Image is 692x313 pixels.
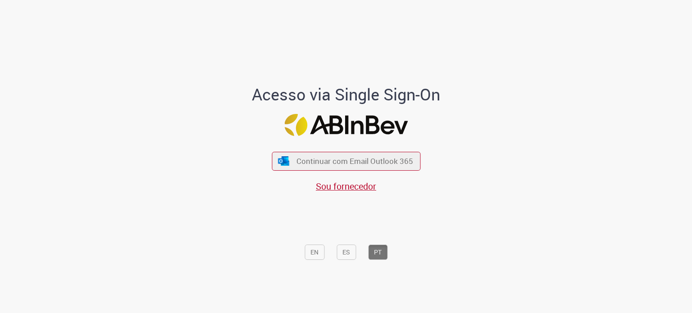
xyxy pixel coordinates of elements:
button: PT [368,245,387,260]
a: Sou fornecedor [316,180,376,192]
button: EN [305,245,324,260]
button: ícone Azure/Microsoft 360 Continuar com Email Outlook 365 [272,152,420,170]
h1: Acesso via Single Sign-On [221,86,471,104]
button: ES [337,245,356,260]
img: Logo ABInBev [284,114,408,136]
span: Continuar com Email Outlook 365 [296,156,413,166]
img: ícone Azure/Microsoft 360 [278,156,290,166]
